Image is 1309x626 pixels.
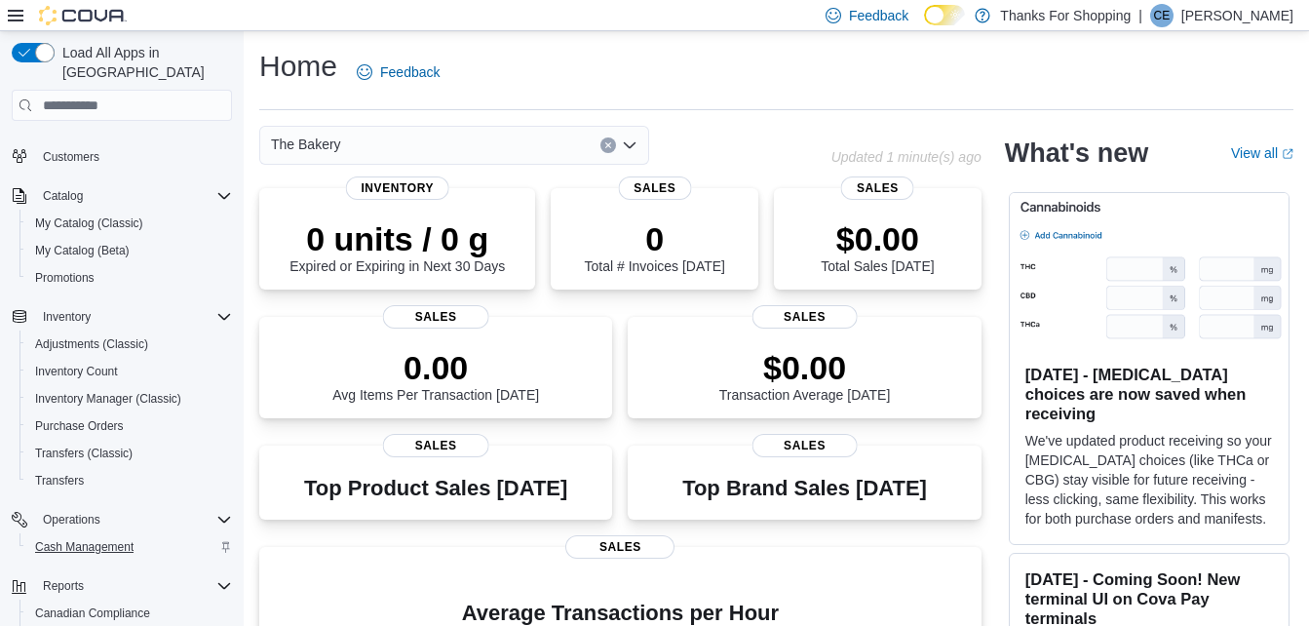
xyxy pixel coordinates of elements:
span: Purchase Orders [35,418,124,434]
span: Catalog [43,188,83,204]
span: Sales [841,176,914,200]
span: Sales [383,434,489,457]
span: Feedback [849,6,908,25]
h3: Top Product Sales [DATE] [304,477,567,500]
button: Adjustments (Classic) [19,331,240,358]
button: Cash Management [19,533,240,561]
span: Inventory Manager (Classic) [35,391,181,407]
button: Transfers (Classic) [19,440,240,467]
span: My Catalog (Classic) [35,215,143,231]
p: $0.00 [719,348,891,387]
span: My Catalog (Beta) [35,243,130,258]
button: Purchase Orders [19,412,240,440]
p: [PERSON_NAME] [1181,4,1293,27]
span: The Bakery [271,133,341,156]
h3: [DATE] - [MEDICAL_DATA] choices are now saved when receiving [1025,365,1273,423]
button: Customers [4,141,240,170]
a: Inventory Count [27,360,126,383]
img: Cova [39,6,127,25]
button: My Catalog (Beta) [19,237,240,264]
span: Operations [35,508,232,531]
a: View allExternal link [1231,145,1293,161]
a: Canadian Compliance [27,602,158,625]
p: $0.00 [821,219,934,258]
a: Customers [35,145,107,169]
input: Dark Mode [924,5,965,25]
span: Adjustments (Classic) [27,333,232,356]
span: Reports [35,574,232,598]
a: Inventory Manager (Classic) [27,387,189,411]
span: Canadian Compliance [27,602,232,625]
button: Catalog [35,184,91,208]
span: Operations [43,512,100,528]
button: Inventory Count [19,358,240,385]
p: 0.00 [332,348,539,387]
div: Cliff Evans [1150,4,1174,27]
a: Promotions [27,266,102,290]
span: Load All Apps in [GEOGRAPHIC_DATA] [55,43,232,82]
button: Open list of options [622,137,637,153]
a: Transfers (Classic) [27,442,140,465]
span: Adjustments (Classic) [35,336,148,352]
span: Sales [383,305,489,329]
span: Catalog [35,184,232,208]
button: Clear input [600,137,616,153]
h3: Top Brand Sales [DATE] [682,477,927,500]
svg: External link [1282,148,1293,160]
button: Transfers [19,467,240,494]
button: Inventory [4,303,240,331]
p: Updated 1 minute(s) ago [831,149,982,165]
span: Transfers [27,469,232,492]
a: Adjustments (Classic) [27,333,156,356]
span: Cash Management [35,539,134,555]
p: 0 units / 0 g [289,219,505,258]
span: Inventory Count [27,360,232,383]
button: Inventory Manager (Classic) [19,385,240,412]
h4: Average Transactions per Hour [275,602,966,625]
span: Cash Management [27,535,232,559]
span: Inventory Manager (Classic) [27,387,232,411]
a: Purchase Orders [27,414,132,438]
button: Reports [35,574,92,598]
div: Transaction Average [DATE] [719,348,891,403]
span: Canadian Compliance [35,606,150,621]
a: Cash Management [27,535,141,559]
p: | [1138,4,1142,27]
span: Sales [618,176,691,200]
button: Promotions [19,264,240,292]
span: Dark Mode [924,25,925,26]
span: Transfers [35,473,84,489]
span: CE [1154,4,1171,27]
span: Promotions [35,270,95,286]
span: Inventory [35,305,232,329]
a: My Catalog (Beta) [27,239,137,262]
span: Sales [751,305,858,329]
button: Reports [4,572,240,600]
div: Total Sales [DATE] [821,219,934,274]
p: 0 [585,219,725,258]
span: Inventory Count [35,364,118,379]
h1: Home [259,47,337,86]
div: Avg Items Per Transaction [DATE] [332,348,539,403]
span: Inventory [43,309,91,325]
a: Transfers [27,469,92,492]
div: Total # Invoices [DATE] [585,219,725,274]
button: My Catalog (Classic) [19,210,240,237]
p: We've updated product receiving so your [MEDICAL_DATA] choices (like THCa or CBG) stay visible fo... [1025,431,1273,528]
p: Thanks For Shopping [1000,4,1131,27]
span: Transfers (Classic) [35,446,133,461]
span: Sales [565,535,674,559]
span: Feedback [380,62,440,82]
span: My Catalog (Classic) [27,212,232,235]
button: Inventory [35,305,98,329]
span: Inventory [345,176,449,200]
button: Operations [35,508,108,531]
span: Purchase Orders [27,414,232,438]
div: Expired or Expiring in Next 30 Days [289,219,505,274]
span: Customers [35,143,232,168]
span: My Catalog (Beta) [27,239,232,262]
span: Customers [43,149,99,165]
button: Catalog [4,182,240,210]
span: Sales [751,434,858,457]
a: My Catalog (Classic) [27,212,151,235]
